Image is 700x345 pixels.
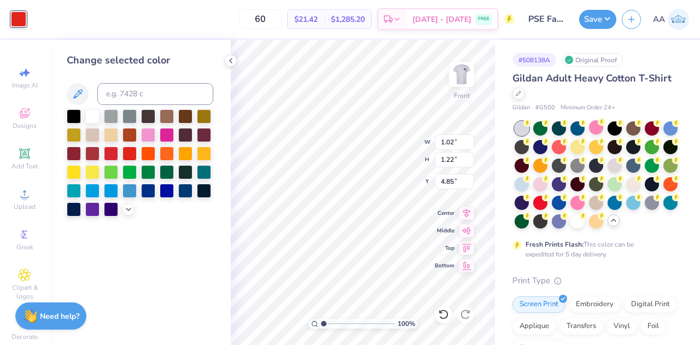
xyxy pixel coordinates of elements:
[97,83,213,105] input: e.g. 7428 c
[640,318,666,335] div: Foil
[569,296,621,313] div: Embroidery
[579,10,616,29] button: Save
[478,15,489,23] span: FREE
[40,311,79,321] strong: Need help?
[239,9,282,29] input: – –
[12,81,38,90] span: Image AI
[451,63,472,85] img: Front
[512,296,565,313] div: Screen Print
[526,240,584,249] strong: Fresh Prints Flash:
[653,13,665,26] span: AA
[294,14,318,25] span: $21.42
[562,53,623,67] div: Original Proof
[398,319,415,329] span: 100 %
[11,162,38,171] span: Add Text
[512,103,530,113] span: Gildan
[13,121,37,130] span: Designs
[412,14,471,25] span: [DATE] - [DATE]
[624,296,677,313] div: Digital Print
[512,318,556,335] div: Applique
[535,103,555,113] span: # G500
[606,318,637,335] div: Vinyl
[435,209,454,217] span: Center
[331,14,365,25] span: $1,285.20
[435,244,454,252] span: Top
[67,53,213,68] div: Change selected color
[561,103,615,113] span: Minimum Order: 24 +
[435,227,454,235] span: Middle
[16,243,33,252] span: Greek
[668,9,689,30] img: Ava Allard
[454,91,470,101] div: Front
[14,202,36,211] span: Upload
[512,53,556,67] div: # 508138A
[435,262,454,270] span: Bottom
[5,283,44,301] span: Clipart & logos
[512,274,678,287] div: Print Type
[526,239,660,259] div: This color can be expedited for 5 day delivery.
[520,8,574,30] input: Untitled Design
[559,318,603,335] div: Transfers
[512,72,672,85] span: Gildan Adult Heavy Cotton T-Shirt
[11,332,38,341] span: Decorate
[653,9,689,30] a: AA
